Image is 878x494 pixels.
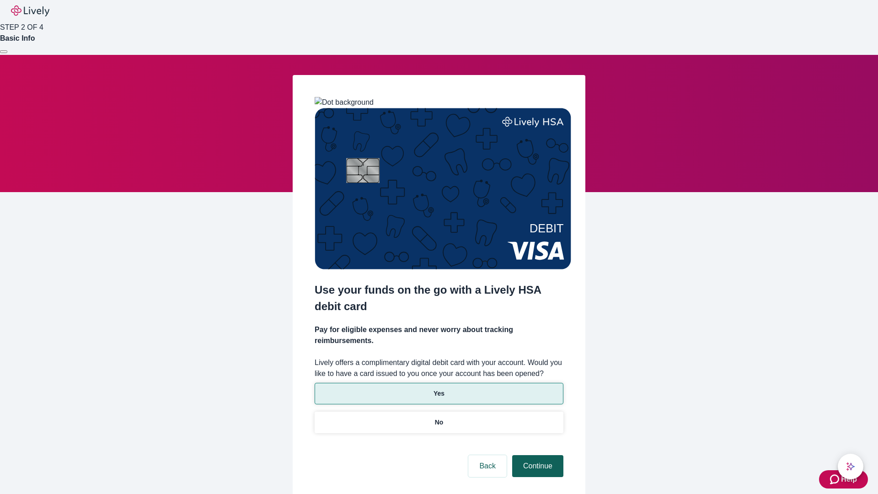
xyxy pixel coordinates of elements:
img: Debit card [315,108,571,269]
label: Lively offers a complimentary digital debit card with your account. Would you like to have a card... [315,357,563,379]
button: No [315,412,563,433]
button: Zendesk support iconHelp [819,470,868,489]
h2: Use your funds on the go with a Lively HSA debit card [315,282,563,315]
svg: Lively AI Assistant [846,462,855,471]
h4: Pay for eligible expenses and never worry about tracking reimbursements. [315,324,563,346]
svg: Zendesk support icon [830,474,841,485]
p: Yes [434,389,444,398]
button: Yes [315,383,563,404]
p: No [435,418,444,427]
button: Back [468,455,507,477]
button: Continue [512,455,563,477]
img: Dot background [315,97,374,108]
img: Lively [11,5,49,16]
button: chat [838,454,863,479]
span: Help [841,474,857,485]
